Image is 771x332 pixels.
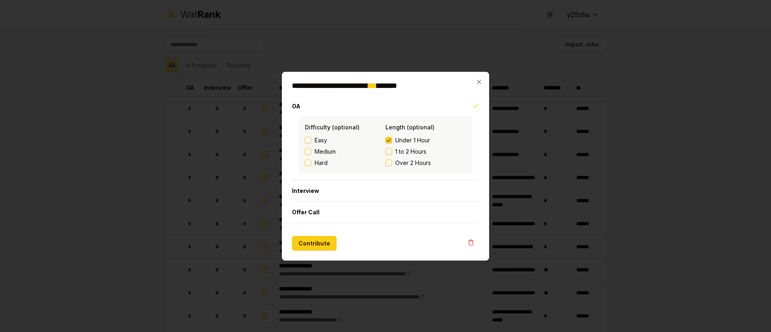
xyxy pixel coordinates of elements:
[292,116,479,180] div: OA
[385,137,392,143] button: Under 1 Hour
[305,148,311,154] button: Medium
[395,159,431,167] span: Over 2 Hours
[292,180,479,201] button: Interview
[385,123,434,130] label: Length (optional)
[315,136,327,144] span: Easy
[305,137,311,143] button: Easy
[315,159,328,167] span: Hard
[385,148,392,154] button: 1 to 2 Hours
[292,95,479,116] button: OA
[292,201,479,222] button: Offer Call
[292,236,337,250] button: Contribute
[305,123,360,130] label: Difficulty (optional)
[305,159,311,166] button: Hard
[395,136,430,144] span: Under 1 Hour
[315,147,336,155] span: Medium
[395,147,426,155] span: 1 to 2 Hours
[385,159,392,166] button: Over 2 Hours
